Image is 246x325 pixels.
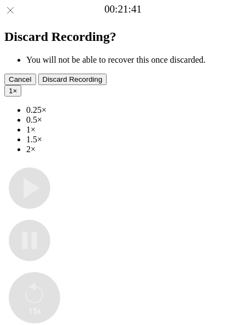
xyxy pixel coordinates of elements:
button: Discard Recording [38,74,107,85]
button: 1× [4,85,21,97]
a: 00:21:41 [104,3,142,15]
span: 1 [9,87,13,95]
button: Cancel [4,74,36,85]
li: 0.25× [26,105,242,115]
h2: Discard Recording? [4,29,242,44]
li: 1.5× [26,135,242,145]
li: You will not be able to recover this once discarded. [26,55,242,65]
li: 1× [26,125,242,135]
li: 0.5× [26,115,242,125]
li: 2× [26,145,242,154]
